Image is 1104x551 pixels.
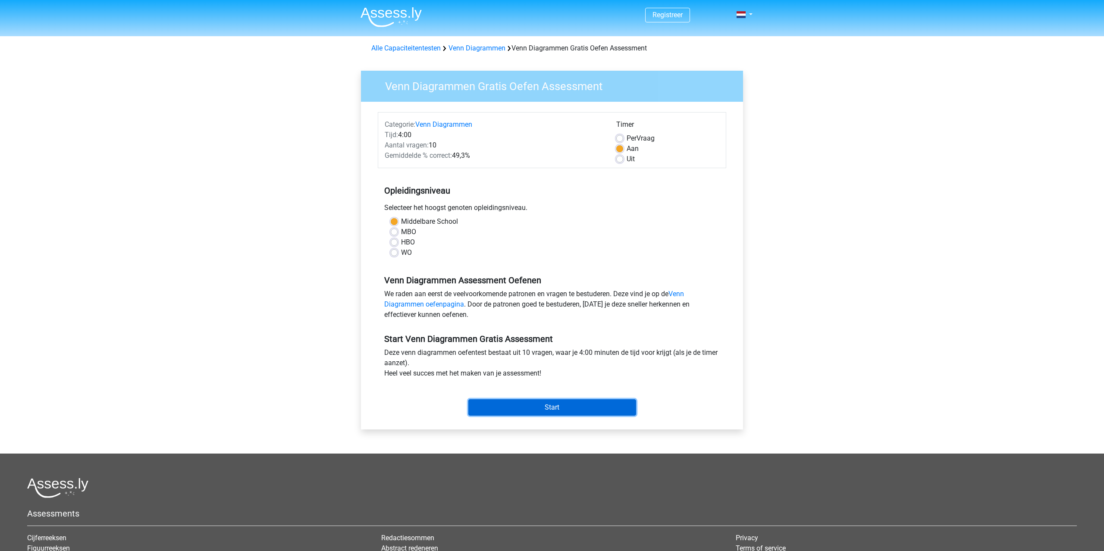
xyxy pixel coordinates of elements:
[384,334,720,344] h5: Start Venn Diagrammen Gratis Assessment
[378,289,726,323] div: We raden aan eerst de veelvoorkomende patronen en vragen te bestuderen. Deze vind je op de . Door...
[378,150,610,161] div: 49,3%
[401,247,412,258] label: WO
[361,7,422,27] img: Assessly
[627,134,637,142] span: Per
[384,182,720,199] h5: Opleidingsniveau
[415,120,472,128] a: Venn Diagrammen
[385,131,398,139] span: Tijd:
[27,478,88,498] img: Assessly logo
[378,348,726,382] div: Deze venn diagrammen oefentest bestaat uit 10 vragen, waar je 4:00 minuten de tijd voor krijgt (a...
[627,154,635,164] label: Uit
[616,119,719,133] div: Timer
[384,275,720,285] h5: Venn Diagrammen Assessment Oefenen
[368,43,736,53] div: Venn Diagrammen Gratis Oefen Assessment
[371,44,441,52] a: Alle Capaciteitentesten
[385,120,415,128] span: Categorie:
[27,534,66,542] a: Cijferreeksen
[381,534,434,542] a: Redactiesommen
[627,133,655,144] label: Vraag
[378,140,610,150] div: 10
[652,11,683,19] a: Registreer
[401,237,415,247] label: HBO
[375,76,737,93] h3: Venn Diagrammen Gratis Oefen Assessment
[385,141,429,149] span: Aantal vragen:
[468,399,636,416] input: Start
[736,534,758,542] a: Privacy
[627,144,639,154] label: Aan
[401,227,416,237] label: MBO
[378,130,610,140] div: 4:00
[385,151,452,160] span: Gemiddelde % correct:
[378,203,726,216] div: Selecteer het hoogst genoten opleidingsniveau.
[401,216,458,227] label: Middelbare School
[448,44,505,52] a: Venn Diagrammen
[27,508,1077,519] h5: Assessments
